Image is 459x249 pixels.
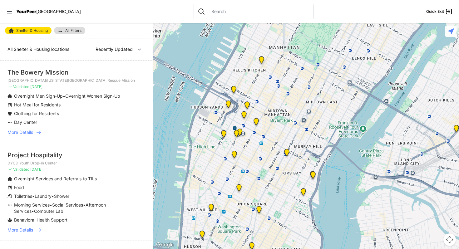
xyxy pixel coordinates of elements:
div: Mainchance Adult Drop-in Center [283,149,291,159]
a: YourPeer[GEOGRAPHIC_DATA] [16,10,81,13]
p: DYCD Youth Drop-in Center [7,161,146,166]
a: Open this area in Google Maps (opens a new window) [155,241,175,249]
span: • [32,208,34,214]
div: Project Hospitality [7,151,146,159]
span: [DATE] [30,84,42,89]
span: • [50,202,52,207]
span: Computer Lab [34,208,63,214]
a: All Filters [54,27,85,34]
span: Social Services [52,202,83,207]
span: Day Center [14,120,37,125]
span: Overnight Men Sign-Up [14,93,63,99]
span: ✓ Validated [9,167,29,172]
span: Toiletries [14,193,32,199]
span: YourPeer [16,9,36,14]
div: Margaret Cochran Corbin VA Campus, Veteran's Hospital [299,188,307,198]
div: DYCD Youth Drop-in Center [243,101,251,111]
div: The Bowery Mission [7,68,146,77]
div: Main Office [198,231,206,241]
span: Overnight Women Sign-Up [65,93,120,99]
a: More Details [7,227,146,233]
span: • [32,193,35,199]
span: Hot Meal for Residents [14,102,61,107]
div: Chelsea [220,130,228,140]
div: Not the actual location. No walk-ins Please [207,204,215,214]
div: ServiceLine [233,130,240,140]
span: [GEOGRAPHIC_DATA] [36,9,81,14]
img: Google [155,241,175,249]
div: Corporate Office, no walk-ins [240,111,248,121]
div: Main Office [252,118,260,128]
span: ✓ Validated [9,84,29,89]
span: All Shelter & Housing locations [7,46,69,52]
input: Search [208,8,309,15]
span: More Details [7,129,33,135]
span: Laundry [35,193,52,199]
span: Shelter & Housing [16,29,48,32]
div: Sylvia's Place [225,100,232,110]
div: New York City Location [235,184,243,194]
span: Behavioral Health Support [14,217,67,222]
div: Adult Family Intake Center (AFIC) [309,171,317,181]
a: Shelter & Housing [5,27,52,34]
span: Shower [54,193,69,199]
span: • [63,93,65,99]
div: Headquarters [255,206,263,216]
a: Quick Exit [426,8,453,15]
span: Food [14,185,24,190]
span: More Details [7,227,33,233]
span: Quick Exit [426,9,444,14]
a: More Details [7,129,146,135]
div: Antonio Olivieri Drop-in Center [236,129,244,139]
div: New York [230,86,238,96]
span: [DATE] [30,167,42,172]
span: Overnight Services and Referrals to TILs [14,176,97,181]
span: All Filters [65,29,81,32]
span: • [52,193,54,199]
div: Chelsea Foyer at The Christopher Temporary Youth Housing [230,151,238,161]
button: Map camera controls [443,233,456,246]
span: • [83,202,86,207]
p: [GEOGRAPHIC_DATA]/[US_STATE][GEOGRAPHIC_DATA] Rescue Mission [7,78,146,83]
div: 30th Street Intake Center for Men [309,171,317,181]
div: 9th Avenue Drop-in Center [258,56,265,66]
span: Clothing for Residents [14,111,59,116]
span: Morning Services [14,202,50,207]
